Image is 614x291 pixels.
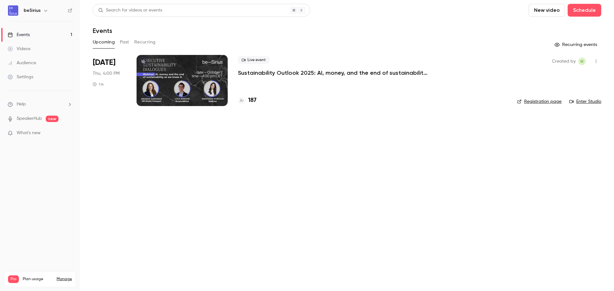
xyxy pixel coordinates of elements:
[8,60,36,66] div: Audience
[98,7,162,14] div: Search for videos or events
[46,116,59,122] span: new
[24,7,41,14] h6: beSirius
[57,277,72,282] a: Manage
[238,69,430,77] a: Sustainability Outlook 2025: AI, money, and the end of sustainability as we knew it
[93,37,115,47] button: Upcoming
[578,57,586,65] span: Irina Kuzminykh
[569,98,601,105] a: Enter Studio
[93,55,126,106] div: Oct 2 Thu, 4:00 PM (Europe/Amsterdam)
[8,101,72,108] li: help-dropdown-opener
[8,275,19,283] span: Pro
[23,277,53,282] span: Plan usage
[552,57,576,65] span: Created by
[8,46,30,52] div: Videos
[8,74,33,80] div: Settings
[93,70,120,77] span: Thu, 4:00 PM
[93,27,112,34] h1: Events
[580,57,584,65] span: IK
[17,115,42,122] a: SpeakerHub
[248,96,256,105] h4: 187
[8,32,30,38] div: Events
[120,37,129,47] button: Past
[517,98,562,105] a: Registration page
[93,57,115,68] span: [DATE]
[568,4,601,17] button: Schedule
[552,40,601,50] button: Recurring events
[134,37,156,47] button: Recurring
[238,56,270,64] span: Live event
[17,101,26,108] span: Help
[238,96,256,105] a: 187
[93,82,104,87] div: 1 h
[17,130,41,136] span: What's new
[8,5,18,16] img: beSirius
[529,4,565,17] button: New video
